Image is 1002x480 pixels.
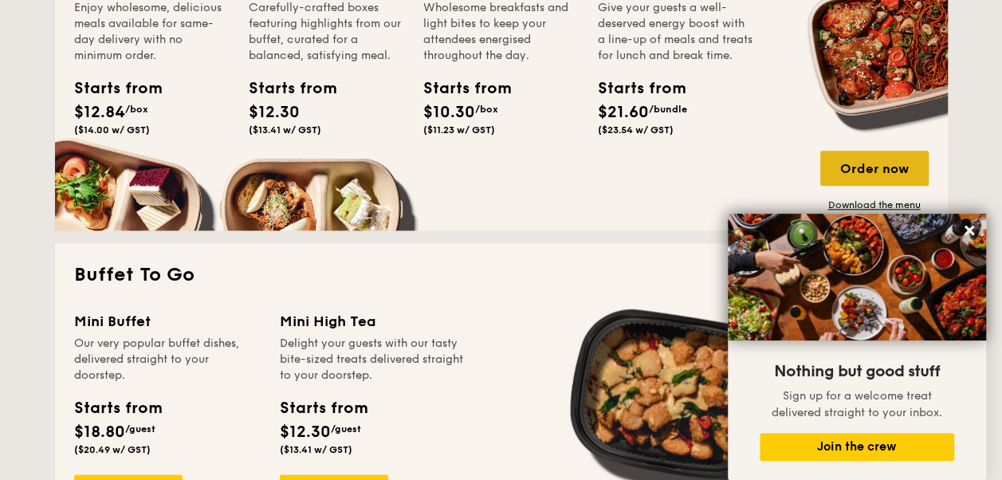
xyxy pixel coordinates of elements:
[598,103,649,122] span: $21.60
[74,310,261,332] div: Mini Buffet
[649,104,687,115] span: /bundle
[280,444,352,455] span: ($13.41 w/ GST)
[820,199,929,211] a: Download the menu
[249,124,321,136] span: ($13.41 w/ GST)
[760,433,954,461] button: Join the crew
[74,423,125,442] span: $18.80
[598,124,674,136] span: ($23.54 w/ GST)
[125,423,155,435] span: /guest
[280,396,367,420] div: Starts from
[957,218,982,243] button: Close
[74,262,929,288] h2: Buffet To Go
[249,77,320,100] div: Starts from
[423,77,495,100] div: Starts from
[774,362,940,381] span: Nothing but good stuff
[74,336,261,384] div: Our very popular buffet dishes, delivered straight to your doorstep.
[74,77,146,100] div: Starts from
[280,336,466,384] div: Delight your guests with our tasty bite-sized treats delivered straight to your doorstep.
[331,423,361,435] span: /guest
[728,214,986,340] img: DSC07876-Edit02-Large.jpeg
[423,103,475,122] span: $10.30
[475,104,498,115] span: /box
[280,310,466,332] div: Mini High Tea
[74,444,151,455] span: ($20.49 w/ GST)
[598,77,670,100] div: Starts from
[74,396,161,420] div: Starts from
[280,423,331,442] span: $12.30
[74,103,125,122] span: $12.84
[423,124,495,136] span: ($11.23 w/ GST)
[772,389,942,419] span: Sign up for a welcome treat delivered straight to your inbox.
[249,103,300,122] span: $12.30
[74,124,150,136] span: ($14.00 w/ GST)
[125,104,148,115] span: /box
[820,151,929,186] div: Order now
